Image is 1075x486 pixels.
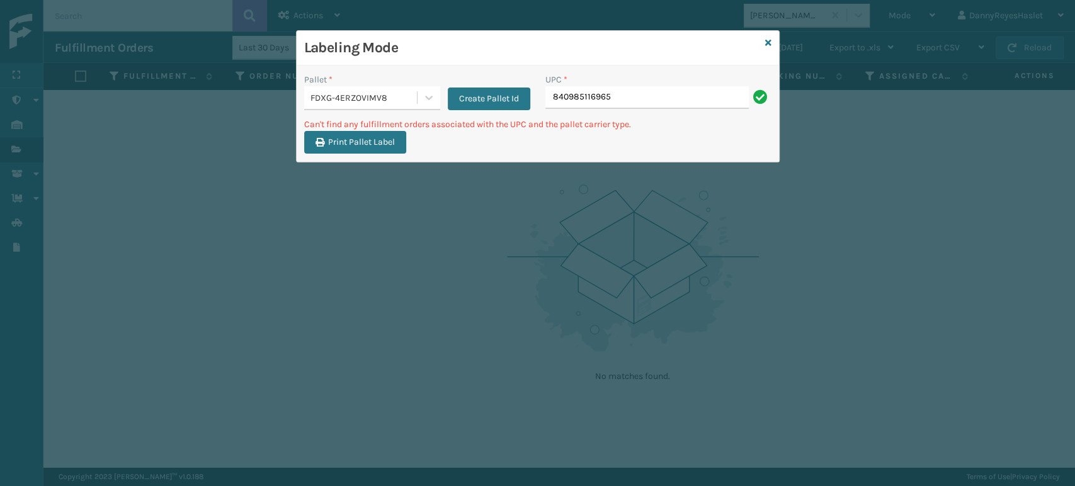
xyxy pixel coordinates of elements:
[304,131,406,154] button: Print Pallet Label
[304,38,760,57] h3: Labeling Mode
[448,88,530,110] button: Create Pallet Id
[310,91,418,105] div: FDXG-4ERZOVIMV8
[304,73,333,86] label: Pallet
[304,118,771,131] p: Can't find any fulfillment orders associated with the UPC and the pallet carrier type.
[545,73,567,86] label: UPC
